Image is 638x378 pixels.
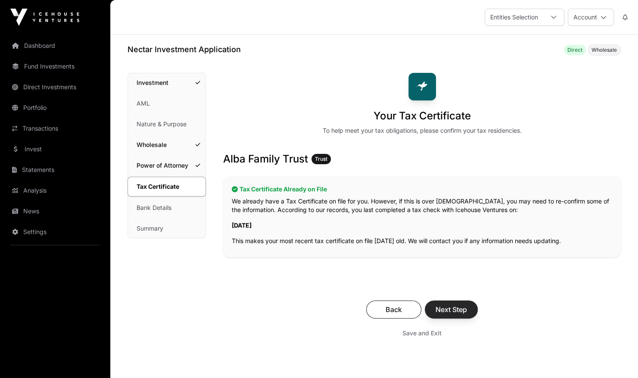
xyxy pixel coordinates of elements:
[7,160,103,179] a: Statements
[373,109,471,123] h1: Your Tax Certificate
[232,185,612,194] h2: Tax Certificate Already on File
[436,304,467,315] span: Next Step
[232,221,612,230] p: [DATE]
[7,119,103,138] a: Transactions
[377,304,411,315] span: Back
[366,300,421,319] button: Back
[485,9,543,25] div: Entities Selection
[315,156,327,162] span: Trust
[128,156,205,175] a: Power of Attorney
[323,126,522,135] div: To help meet your tax obligations, please confirm your tax residencies.
[128,198,205,217] a: Bank Details
[128,94,205,113] a: AML
[591,47,617,53] span: Wholesale
[425,300,478,319] button: Next Step
[128,177,206,197] a: Tax Certificate
[567,47,582,53] span: Direct
[128,44,241,56] h1: Nectar Investment Application
[232,237,612,245] p: This makes your most recent tax certificate on file [DATE] old. We will contact you if any inform...
[232,197,612,214] p: We already have a Tax Certificate on file for you. However, if this is over [DEMOGRAPHIC_DATA], y...
[7,181,103,200] a: Analysis
[128,73,205,92] a: Investment
[7,57,103,76] a: Fund Investments
[128,135,205,154] a: Wholesale
[392,325,452,341] button: Save and Exit
[7,78,103,97] a: Direct Investments
[568,9,614,26] button: Account
[223,152,621,166] h3: Alba Family Trust
[7,140,103,159] a: Invest
[7,202,103,221] a: News
[7,36,103,55] a: Dashboard
[7,222,103,241] a: Settings
[7,98,103,117] a: Portfolio
[595,337,638,378] iframe: Chat Widget
[408,73,436,100] img: Nectar
[402,329,442,337] span: Save and Exit
[128,219,205,238] a: Summary
[10,9,79,26] img: Icehouse Ventures Logo
[128,115,205,134] a: Nature & Purpose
